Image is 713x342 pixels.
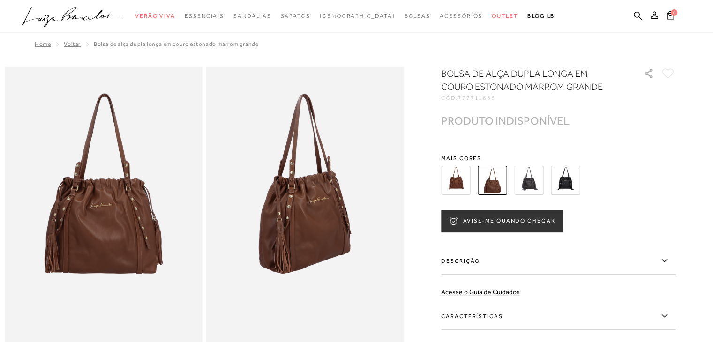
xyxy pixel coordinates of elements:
[441,67,617,93] h1: BOLSA DE ALÇA DUPLA LONGA EM COURO ESTONADO MARROM GRANDE
[478,166,507,195] img: BOLSA DE ALÇA DUPLA LONGA EM COURO ESTONADO MARROM GRANDE
[320,13,395,19] span: [DEMOGRAPHIC_DATA]
[527,13,555,19] span: BLOG LB
[280,13,310,19] span: Sapatos
[185,13,224,19] span: Essenciais
[551,166,580,195] img: BOLSA DE ALÇA DUPLA LONGA EM COURO PRETO GRANDE
[664,10,677,23] button: 0
[404,13,430,19] span: Bolsas
[441,116,570,126] div: PRODUTO INDISPONÍVEL
[441,247,675,275] label: Descrição
[64,41,81,47] a: Voltar
[35,41,51,47] a: Home
[185,7,224,25] a: categoryNavScreenReaderText
[441,210,563,232] button: AVISE-ME QUANDO CHEGAR
[233,7,271,25] a: categoryNavScreenReaderText
[440,13,482,19] span: Acessórios
[280,7,310,25] a: categoryNavScreenReaderText
[320,7,395,25] a: noSubCategoriesText
[458,95,495,101] span: 777711866
[441,166,470,195] img: BOLSA DE ALÇA DUPLA LONGA EM COURO ESTONADO CARAMELO GRANDE
[441,156,675,161] span: Mais cores
[671,9,677,16] span: 0
[135,13,175,19] span: Verão Viva
[492,7,518,25] a: categoryNavScreenReaderText
[492,13,518,19] span: Outlet
[440,7,482,25] a: categoryNavScreenReaderText
[404,7,430,25] a: categoryNavScreenReaderText
[441,288,520,296] a: Acesse o Guia de Cuidados
[94,41,258,47] span: BOLSA DE ALÇA DUPLA LONGA EM COURO ESTONADO MARROM GRANDE
[514,166,543,195] img: BOLSA DE ALÇA DUPLA LONGA EM COURO ESTONADO PRETO GRANDE
[135,7,175,25] a: categoryNavScreenReaderText
[441,303,675,330] label: Características
[527,7,555,25] a: BLOG LB
[233,13,271,19] span: Sandálias
[441,95,629,101] div: CÓD:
